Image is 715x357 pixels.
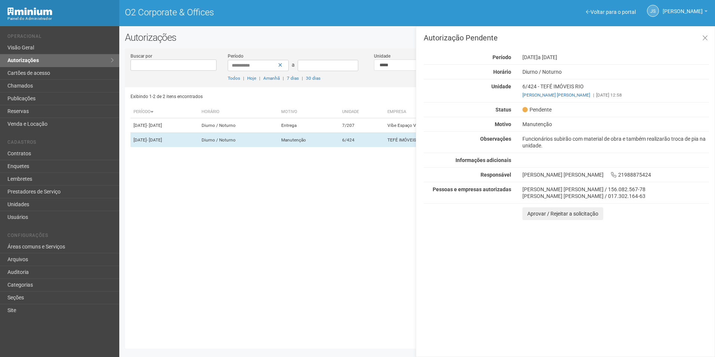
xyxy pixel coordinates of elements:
span: | [302,76,303,81]
span: | [593,92,594,98]
div: Painel do Administrador [7,15,114,22]
li: Configurações [7,233,114,241]
span: | [259,76,260,81]
li: Cadastros [7,140,114,147]
td: Diurno / Noturno [199,118,278,133]
a: 7 dias [287,76,299,81]
a: Hoje [247,76,256,81]
img: Minium [7,7,52,15]
li: Operacional [7,34,114,42]
span: | [283,76,284,81]
span: Jeferson Souza [663,1,703,14]
div: [DATE] 12:58 [522,92,709,98]
div: Funcionários subirão com material de obra e também realizarão troca de pia na unidade. [517,135,715,149]
h3: Autorização Pendente [424,34,709,42]
a: Amanhã [263,76,280,81]
strong: Responsável [481,172,511,178]
a: Voltar para o portal [586,9,636,15]
th: Período [131,106,199,118]
a: 30 dias [306,76,320,81]
div: [PERSON_NAME] [PERSON_NAME] / 156.082.567-78 [522,186,709,193]
strong: Horário [493,69,511,75]
td: Diurno / Noturno [199,133,278,147]
strong: Observações [480,136,511,142]
a: JS [647,5,659,17]
label: Período [228,53,243,59]
label: Buscar por [131,53,152,59]
div: [DATE] [517,54,715,61]
span: Pendente [522,106,552,113]
span: - [DATE] [147,137,162,143]
div: Diurno / Noturno [517,68,715,75]
strong: Pessoas e empresas autorizadas [433,186,511,192]
strong: Período [492,54,511,60]
span: - [DATE] [147,123,162,128]
strong: Informações adicionais [455,157,511,163]
th: Empresa [384,106,523,118]
span: | [243,76,244,81]
td: Entrega [278,118,339,133]
td: Vibe Espaço Virtudes da Beleza. [384,118,523,133]
h2: Autorizações [125,32,709,43]
td: 6/424 [339,133,384,147]
a: [PERSON_NAME] [663,9,708,15]
th: Motivo [278,106,339,118]
td: [DATE] [131,118,199,133]
div: Exibindo 1-2 de 2 itens encontrados [131,91,415,102]
div: Manutenção [517,121,715,128]
div: [PERSON_NAME] [PERSON_NAME] 21988875424 [517,171,715,178]
label: Unidade [374,53,390,59]
td: [DATE] [131,133,199,147]
span: a [DATE] [538,54,557,60]
td: TEFÉ IMÓVEIS RIO [384,133,523,147]
strong: Motivo [495,121,511,127]
strong: Unidade [491,83,511,89]
div: [PERSON_NAME] [PERSON_NAME] / 017.302.164-63 [522,193,709,199]
strong: Status [495,107,511,113]
a: Todos [228,76,240,81]
span: a [292,62,295,68]
td: 7/207 [339,118,384,133]
div: 6/424 - TEFÉ IMÓVEIS RIO [517,83,715,98]
td: Manutenção [278,133,339,147]
a: [PERSON_NAME] [PERSON_NAME] [522,92,590,98]
th: Horário [199,106,278,118]
h1: O2 Corporate & Offices [125,7,412,17]
button: Aprovar / Rejeitar a solicitação [522,207,603,220]
th: Unidade [339,106,384,118]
